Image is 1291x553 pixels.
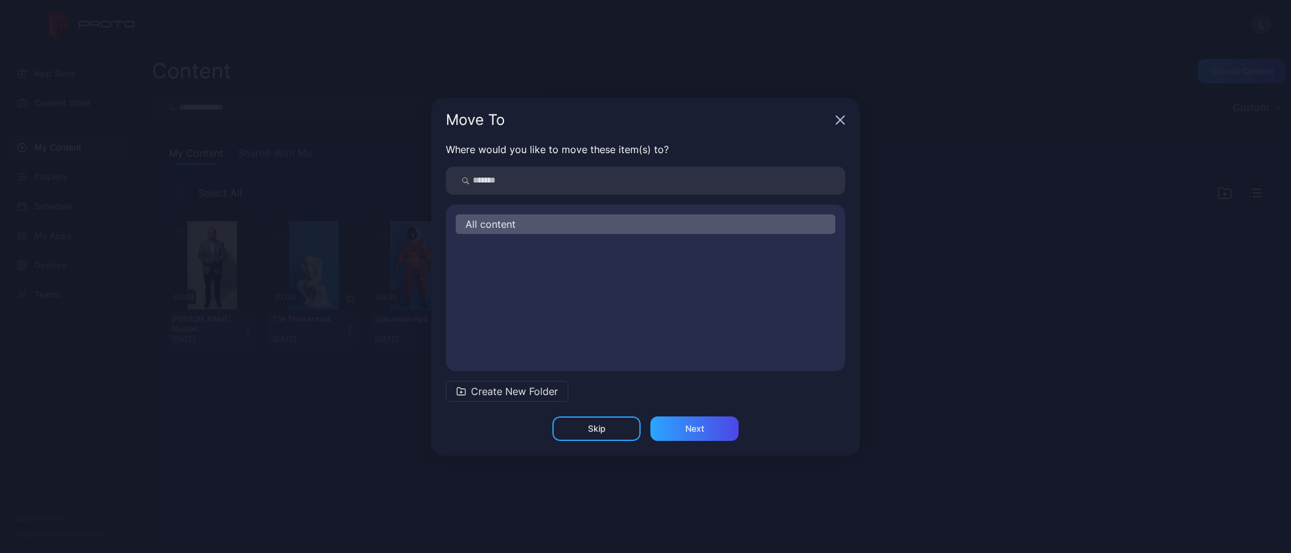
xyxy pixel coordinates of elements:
span: Create New Folder [471,384,558,399]
button: Skip [552,416,641,441]
div: Next [685,424,704,434]
p: Where would you like to move these item(s) to? [446,142,845,157]
div: Skip [588,424,606,434]
button: Next [650,416,739,441]
button: Create New Folder [446,381,568,402]
div: Move To [446,113,830,127]
span: All content [465,217,516,231]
